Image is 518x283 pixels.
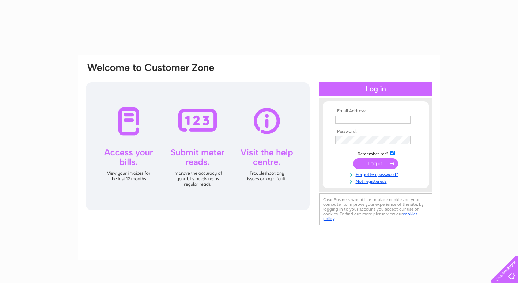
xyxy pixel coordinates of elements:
a: Forgotten password? [335,170,418,177]
td: Remember me? [333,150,418,157]
input: Submit [353,158,398,169]
div: Clear Business would like to place cookies on your computer to improve your experience of the sit... [319,193,432,225]
th: Password: [333,129,418,134]
th: Email Address: [333,109,418,114]
a: Not registered? [335,177,418,184]
a: cookies policy [323,211,417,221]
